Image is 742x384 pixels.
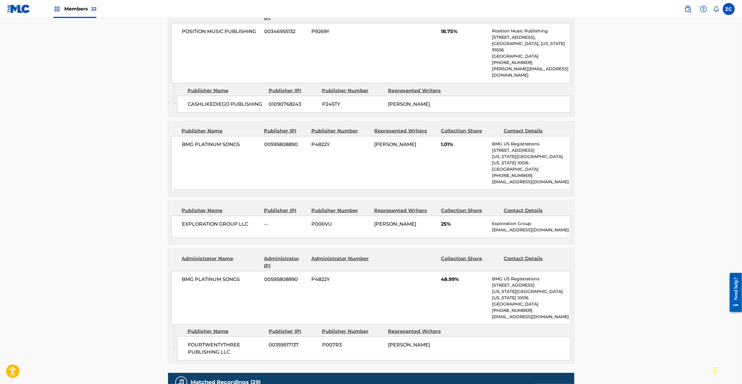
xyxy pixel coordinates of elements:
span: P4822Y [311,276,370,283]
div: Represented Writers [374,207,436,214]
p: [EMAIL_ADDRESS][DOMAIN_NAME] [492,314,570,320]
div: Publisher Name [188,87,264,94]
div: Publisher IPI [269,87,318,94]
span: [PERSON_NAME] [374,142,416,147]
p: [EMAIL_ADDRESS][DOMAIN_NAME] [492,179,570,185]
div: User Menu [723,3,735,15]
div: Publisher Name [182,127,260,135]
div: Publisher Number [322,328,383,335]
span: -- [264,221,307,228]
div: Administrator IPI [264,255,307,270]
p: [US_STATE][GEOGRAPHIC_DATA][US_STATE] 10016 [492,154,570,166]
div: Drag [714,361,717,379]
span: P4822Y [311,141,370,148]
span: P9269Y [311,28,370,35]
div: Publisher Name [188,328,264,335]
span: Members [64,5,96,12]
span: BMG PLATINUM SONGS [182,141,260,148]
div: Publisher Number [311,127,370,135]
p: [STREET_ADDRESS], [492,34,570,41]
span: 1.01% [441,141,487,148]
div: Publisher Name [182,207,260,214]
span: 18.75% [441,28,487,35]
span: 00595808890 [264,276,307,283]
iframe: Resource Center [725,268,742,317]
p: [GEOGRAPHIC_DATA], [US_STATE] 91506 [492,41,570,53]
img: help [700,5,707,13]
div: Publisher IPI [264,127,307,135]
span: [PERSON_NAME] [388,342,430,348]
span: 48.99% [441,276,487,283]
p: [PHONE_NUMBER] [492,172,570,179]
div: Represented Writers [388,87,449,94]
p: [US_STATE][GEOGRAPHIC_DATA][US_STATE] 10016 [492,288,570,301]
img: MLC Logo [7,5,30,13]
span: P245TY [322,101,383,108]
p: [EMAIL_ADDRESS][DOMAIN_NAME] [492,227,570,233]
div: Publisher IPI [264,207,307,214]
span: EXPLORATION GROUP LLC [182,221,260,228]
p: BMG US Registrations [492,276,570,282]
p: [GEOGRAPHIC_DATA] [492,166,570,172]
div: Help [698,3,710,15]
p: Exploration Group [492,221,570,227]
div: Represented Writers [388,328,449,335]
img: search [684,5,692,13]
img: Top Rightsholders [53,5,61,13]
span: 25% [441,221,487,228]
div: Collection Share [441,127,499,135]
span: 22 [91,6,96,12]
div: Administrator Number [311,255,370,270]
p: [STREET_ADDRESS] [492,147,570,154]
div: Collection Share [441,255,499,270]
div: Contact Details [504,207,562,214]
span: P000VU [311,221,370,228]
div: Represented Writers [374,127,436,135]
p: [GEOGRAPHIC_DATA] [492,301,570,307]
span: POSITION MUSIC PUBLISHING [182,28,260,35]
p: Position Music Publishing [492,28,570,34]
span: 00595808890 [264,141,307,148]
span: BMG PLATINUM SONGS [182,276,260,283]
iframe: Chat Widget [712,355,742,384]
div: Administrator Name [182,255,260,270]
span: P007R3 [322,341,383,349]
span: 00359517137 [269,341,318,349]
div: Publisher Number [311,207,370,214]
p: [PHONE_NUMBER] [492,59,570,66]
p: BMG US Registrations [492,141,570,147]
a: Public Search [682,3,694,15]
span: FOURTWENTYTHREE PUBLISHING LLC [188,341,264,356]
p: [GEOGRAPHIC_DATA] [492,53,570,59]
span: [PERSON_NAME] [388,101,430,107]
p: [STREET_ADDRESS] [492,282,570,288]
span: 00346955132 [264,28,307,35]
span: CASHLIKEDIEGO PUBLISHING [188,101,264,108]
div: Notifications [713,6,719,12]
span: [PERSON_NAME] [374,221,416,227]
div: Collection Share [441,207,499,214]
p: [PERSON_NAME][EMAIL_ADDRESS][DOMAIN_NAME] [492,66,570,78]
div: Publisher Number [322,87,383,94]
div: Publisher IPI [269,328,318,335]
span: 01090768243 [269,101,318,108]
div: Contact Details [504,127,562,135]
p: [PHONE_NUMBER] [492,307,570,314]
div: Contact Details [504,255,562,270]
